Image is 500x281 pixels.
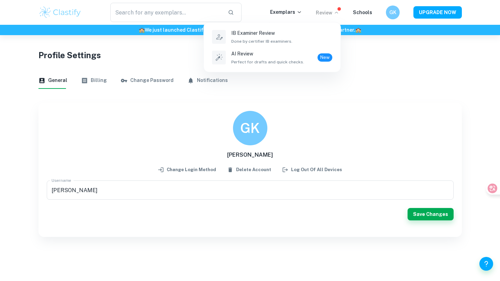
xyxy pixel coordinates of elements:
span: Perfect for drafts and quick checks. [231,59,304,65]
p: IB Examiner Review [231,29,292,37]
span: Done by certifier IB examiners. [231,38,292,44]
a: AI ReviewPerfect for drafts and quick checks.New [211,49,334,66]
a: IB Examiner ReviewDone by certifier IB examiners. [211,28,334,46]
span: New [318,54,332,61]
p: AI Review [231,50,304,58]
